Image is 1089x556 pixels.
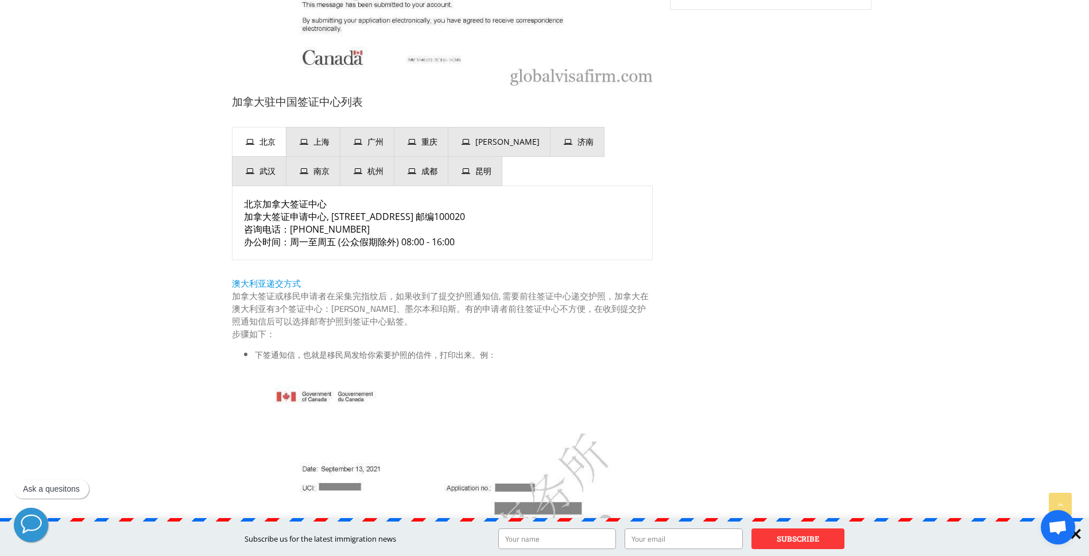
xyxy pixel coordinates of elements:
span: 济南 [578,136,594,147]
span: Subscribe us for the latest immigration news [245,534,396,544]
span: 杭州 [367,165,383,176]
span: 武汉 [259,165,276,176]
input: Your email [625,528,743,549]
strong: SUBSCRIBE [777,534,819,544]
span: 重庆 [421,136,437,147]
span: 成都 [421,165,437,176]
li: 下签通知信，也就是移民局发给你索要护照的信件，打印出来。例： [255,349,653,361]
span: 南京 [313,165,330,176]
a: Go to Top [1049,493,1072,516]
p: Ask a quesitons [23,484,80,494]
span: 上海 [313,136,330,147]
p: 步骤如下： [232,328,653,341]
input: Your name [498,528,617,549]
p: 加拿大签证或移民申请者在采集完指纹后，如果收到了提交护照通知信, 需要前往签证中心递交护照，加拿大在澳大利亚有3个签证中心：[PERSON_NAME]、墨尔本和珀斯。有的申请者前往签证中心不方便... [232,290,653,328]
span: 澳大利亚递交方式 [232,275,301,292]
span: 广州 [367,136,383,147]
h3: 加拿大驻中国签证中心列表 [232,94,653,115]
div: Ouvrir le chat [1041,510,1075,545]
div: 北京加拿大签证中心 加拿大签证申请中心, [STREET_ADDRESS] 邮编100020 咨询电话：[PHONE_NUMBER] 办公时间：周一至周五 (公众假期除外) 08:00 - 16:00 [244,198,641,248]
span: 北京 [259,136,276,147]
span: [PERSON_NAME] [475,136,540,147]
span: 昆明 [475,165,491,176]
